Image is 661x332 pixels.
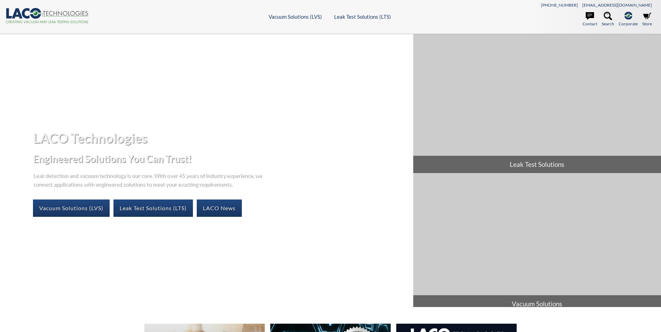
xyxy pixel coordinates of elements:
a: Store [642,12,652,27]
span: Vacuum Solutions [413,295,661,313]
h2: Engineered Solutions You Can Trust! [33,152,407,165]
h1: LACO Technologies [33,129,407,146]
span: Corporate [619,20,638,27]
a: Vacuum Solutions [413,173,661,313]
a: Leak Test Solutions (LTS) [334,14,391,20]
a: [EMAIL_ADDRESS][DOMAIN_NAME] [582,2,652,8]
a: Search [602,12,614,27]
a: Vacuum Solutions (LVS) [33,199,110,217]
a: Vacuum Solutions (LVS) [269,14,322,20]
a: [PHONE_NUMBER] [541,2,578,8]
a: Leak Test Solutions (LTS) [113,199,193,217]
a: Contact [583,12,597,27]
a: Leak Test Solutions [413,34,661,173]
p: Leak detection and vacuum technology is our core. With over 45 years of industry experience, we c... [33,171,265,188]
span: Leak Test Solutions [413,156,661,173]
a: LACO News [197,199,242,217]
